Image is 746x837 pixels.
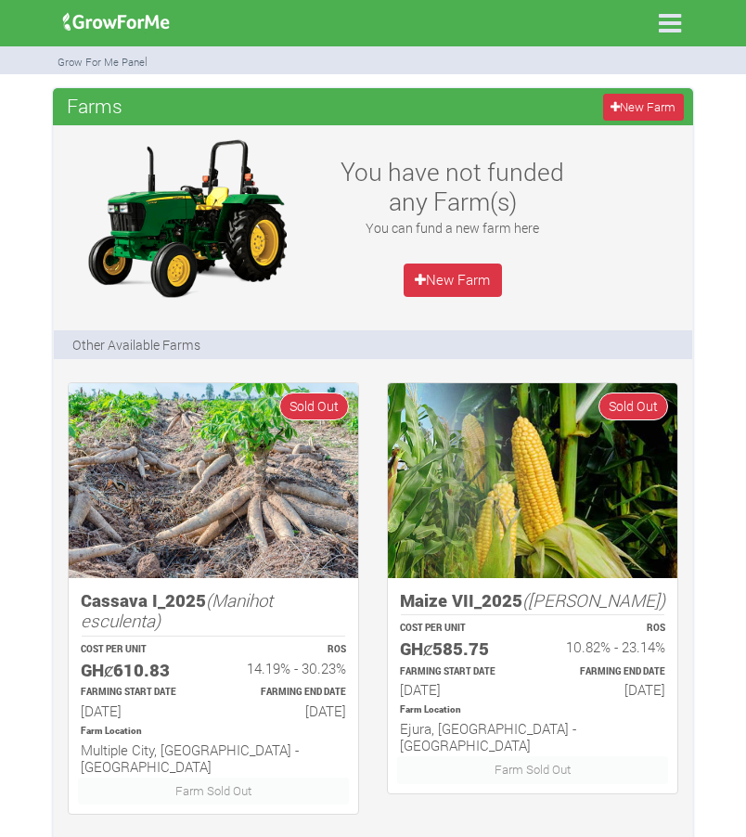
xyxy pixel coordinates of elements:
[603,94,684,121] a: New Farm
[72,335,200,354] p: Other Available Farms
[404,264,502,297] a: New Farm
[549,681,665,698] h6: [DATE]
[81,741,346,775] h6: Multiple City, [GEOGRAPHIC_DATA] - [GEOGRAPHIC_DATA]
[549,665,665,679] p: Estimated Farming End Date
[598,393,668,419] span: Sold Out
[230,702,346,719] h6: [DATE]
[230,643,346,657] p: ROS
[81,588,273,633] i: (Manihot esculenta)
[279,393,349,419] span: Sold Out
[400,590,665,612] h5: Maize VII_2025
[400,720,665,753] h6: Ejura, [GEOGRAPHIC_DATA] - [GEOGRAPHIC_DATA]
[69,383,358,577] img: growforme image
[400,681,516,698] h6: [DATE]
[388,383,677,577] img: growforme image
[81,590,346,632] h5: Cassava I_2025
[71,135,302,302] img: growforme image
[81,725,346,739] p: Location of Farm
[230,660,346,676] h6: 14.19% - 30.23%
[81,702,197,719] h6: [DATE]
[522,588,665,612] i: ([PERSON_NAME])
[400,665,516,679] p: Estimated Farming Start Date
[400,703,665,717] p: Location of Farm
[400,622,516,636] p: COST PER UNIT
[230,686,346,700] p: Estimated Farming End Date
[400,638,516,660] h5: GHȼ585.75
[81,660,197,681] h5: GHȼ610.83
[549,622,665,636] p: ROS
[58,55,148,69] small: Grow For Me Panel
[57,4,176,41] img: growforme image
[81,643,197,657] p: COST PER UNIT
[337,157,570,215] h3: You have not funded any Farm(s)
[81,686,197,700] p: Estimated Farming Start Date
[62,87,127,124] span: Farms
[337,218,570,238] p: You can fund a new farm here
[549,638,665,655] h6: 10.82% - 23.14%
